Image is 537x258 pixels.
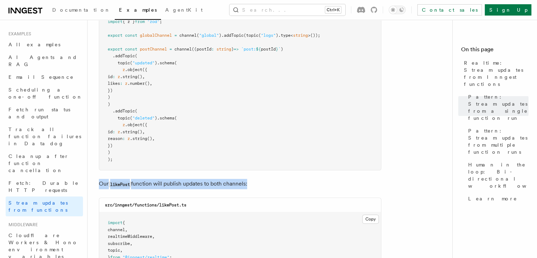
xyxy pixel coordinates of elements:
span: ( [174,60,177,65]
span: Examples [119,7,157,13]
a: AI Agents and RAG [6,51,83,71]
span: .object [125,67,142,72]
a: Fetch run status and output [6,103,83,123]
span: globalChannel [140,33,172,38]
span: }) [108,88,113,93]
span: Track all function failures in Datadog [8,127,81,146]
span: AgentKit [165,7,203,13]
a: Realtime: Stream updates from Inngest functions [461,57,529,90]
span: z [127,136,130,141]
span: ((postId [192,47,211,52]
span: string [216,47,231,52]
span: () [145,81,150,86]
span: = [169,47,172,52]
a: Scheduling a one-off function [6,83,83,103]
a: Email Sequence [6,71,83,83]
a: Fetch: Durable HTTP requests [6,177,83,197]
span: channel [179,33,197,38]
span: id [108,129,113,134]
kbd: Ctrl+K [325,6,341,13]
span: topic [118,60,130,65]
span: z [125,81,127,86]
span: z [118,129,120,134]
span: { [123,220,125,225]
code: likePost [109,181,131,187]
span: Scheduling a one-off function [8,87,83,100]
span: Stream updates from functions [8,200,68,213]
span: import [108,220,123,225]
a: Pattern: Stream updates from multiple function runs [465,124,529,158]
span: ${ [256,47,261,52]
span: subscribe [108,241,130,246]
a: AgentKit [161,2,207,19]
span: ( [244,33,246,38]
span: postChannel [140,47,167,52]
span: export [108,33,123,38]
span: topic [246,33,258,38]
span: Email Sequence [8,74,74,80]
span: .string [120,129,137,134]
span: () [147,136,152,141]
span: ( [258,33,261,38]
span: id [108,74,113,79]
span: ({ [142,67,147,72]
span: : [211,47,214,52]
span: .addTopic [221,33,244,38]
span: ) [108,150,110,155]
span: , [142,74,145,79]
span: : [113,74,115,79]
span: string [293,33,308,38]
span: .object [125,122,142,127]
span: from [135,19,145,24]
span: ( [135,53,137,58]
span: Fetch run status and output [8,107,70,119]
span: "zod" [147,19,160,24]
span: ({ [142,122,147,127]
a: Stream updates from functions [6,197,83,216]
span: >()); [308,33,320,38]
span: ) [108,95,110,100]
span: ) [108,102,110,107]
span: ) [276,33,278,38]
span: < [291,33,293,38]
span: const [125,33,137,38]
span: () [137,74,142,79]
button: Copy [362,215,379,224]
span: , [152,234,155,239]
span: ) [155,60,157,65]
a: Track all function failures in Datadog [6,123,83,150]
span: , [150,81,152,86]
span: .number [127,81,145,86]
span: `post: [241,47,256,52]
span: : [120,81,123,86]
span: .string [120,74,137,79]
span: .string [130,136,147,141]
button: Toggle dark mode [389,6,406,14]
span: ) [281,47,283,52]
span: ); [108,157,113,162]
span: } [276,47,278,52]
span: Fetch: Durable HTTP requests [8,180,79,193]
a: Sign Up [485,4,531,16]
span: realtimeMiddleware [108,234,152,239]
span: , [125,227,127,232]
span: All examples [8,42,60,47]
a: Contact sales [417,4,482,16]
span: channel [108,227,125,232]
span: z [123,122,125,127]
span: AI Agents and RAG [8,54,77,67]
span: Cleanup after function cancellation [8,153,69,173]
span: ; [160,19,162,24]
span: Learn more [468,195,517,202]
span: Documentation [52,7,111,13]
span: }) [108,143,113,148]
span: "updated" [132,60,155,65]
span: .addTopic [113,53,135,58]
span: channel [174,47,192,52]
span: "global" [199,33,219,38]
span: Pattern: Stream updates from multiple function runs [468,127,529,156]
h4: On this page [461,45,529,57]
span: ) [155,116,157,121]
a: Pattern: Stream updates from a single function run [465,90,529,124]
span: , [152,136,155,141]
